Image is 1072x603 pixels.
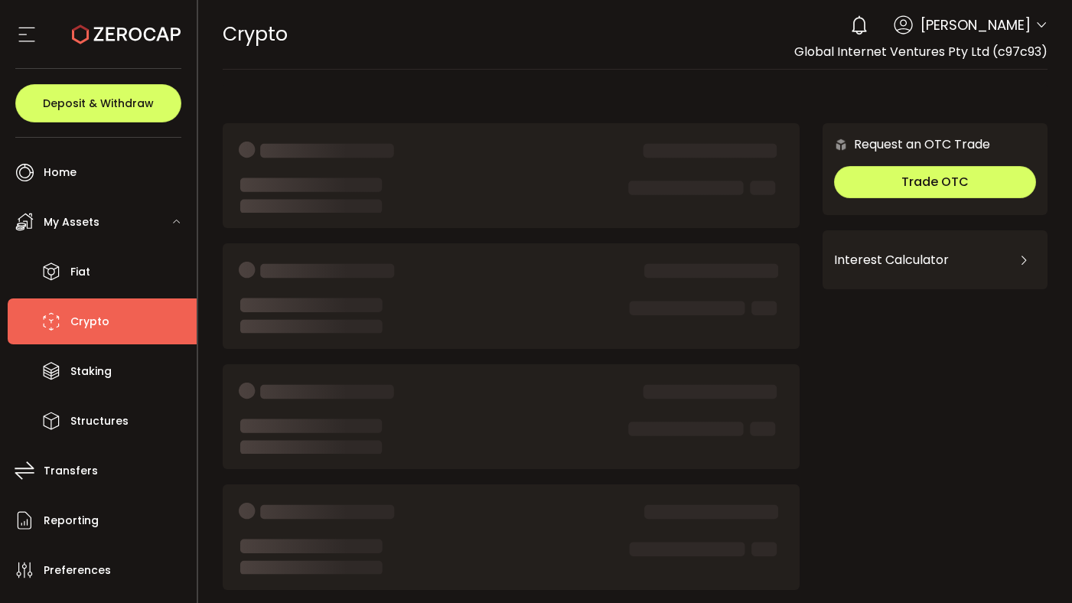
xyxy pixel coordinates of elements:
div: Request an OTC Trade [823,135,990,154]
div: Interest Calculator [834,242,1036,279]
span: Home [44,161,77,184]
button: Deposit & Withdraw [15,84,181,122]
span: Global Internet Ventures Pty Ltd (c97c93) [794,43,1048,60]
span: Preferences [44,559,111,582]
span: Deposit & Withdraw [43,98,154,109]
span: My Assets [44,211,99,233]
span: Trade OTC [901,173,969,191]
span: Structures [70,410,129,432]
span: Staking [70,360,112,383]
span: Crypto [70,311,109,333]
img: 6nGpN7MZ9FLuBP83NiajKbTRY4UzlzQtBKtCrLLspmCkSvCZHBKvY3NxgQaT5JnOQREvtQ257bXeeSTueZfAPizblJ+Fe8JwA... [834,138,848,152]
span: Fiat [70,261,90,283]
button: Trade OTC [834,166,1036,198]
span: [PERSON_NAME] [920,15,1031,35]
span: Reporting [44,510,99,532]
span: Transfers [44,460,98,482]
span: Crypto [223,21,288,47]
